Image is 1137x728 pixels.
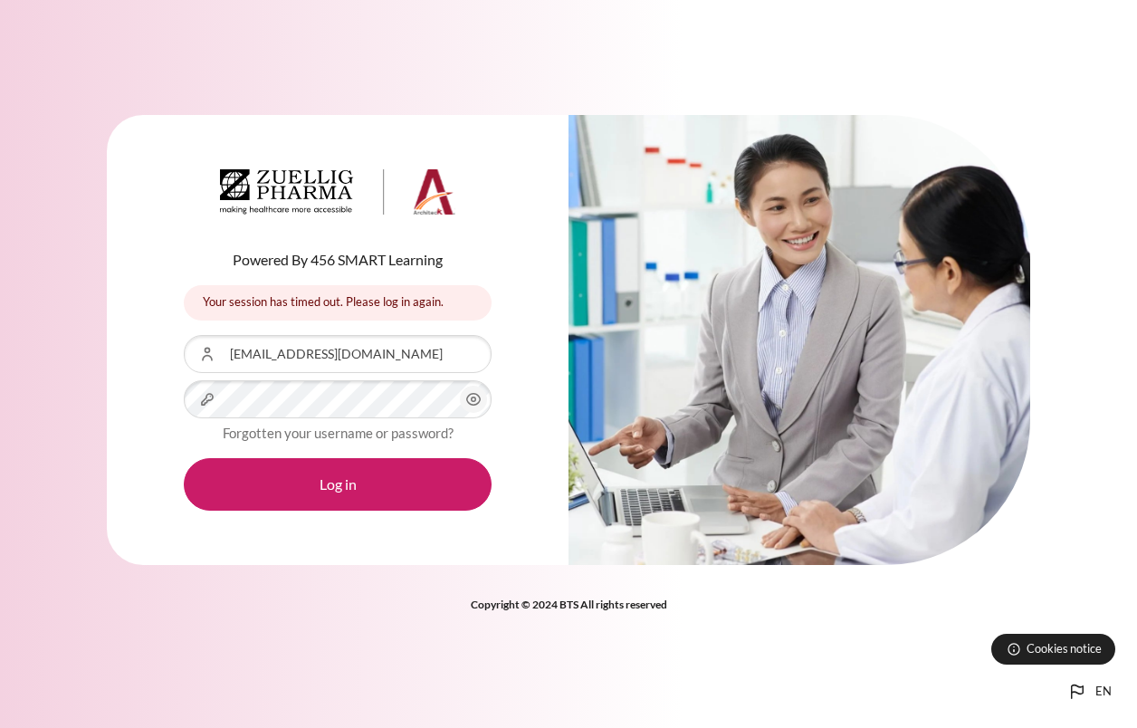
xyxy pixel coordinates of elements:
div: Your session has timed out. Please log in again. [184,285,492,321]
strong: Copyright © 2024 BTS All rights reserved [471,598,667,611]
button: Languages [1059,674,1119,710]
a: Architeck [220,169,455,222]
input: Username or Email Address [184,335,492,373]
a: Forgotten your username or password? [223,425,454,441]
img: Architeck [220,169,455,215]
span: en [1095,683,1112,701]
p: Powered By 456 SMART Learning [184,249,492,271]
span: Cookies notice [1027,640,1102,657]
button: Log in [184,458,492,511]
button: Cookies notice [991,634,1115,665]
